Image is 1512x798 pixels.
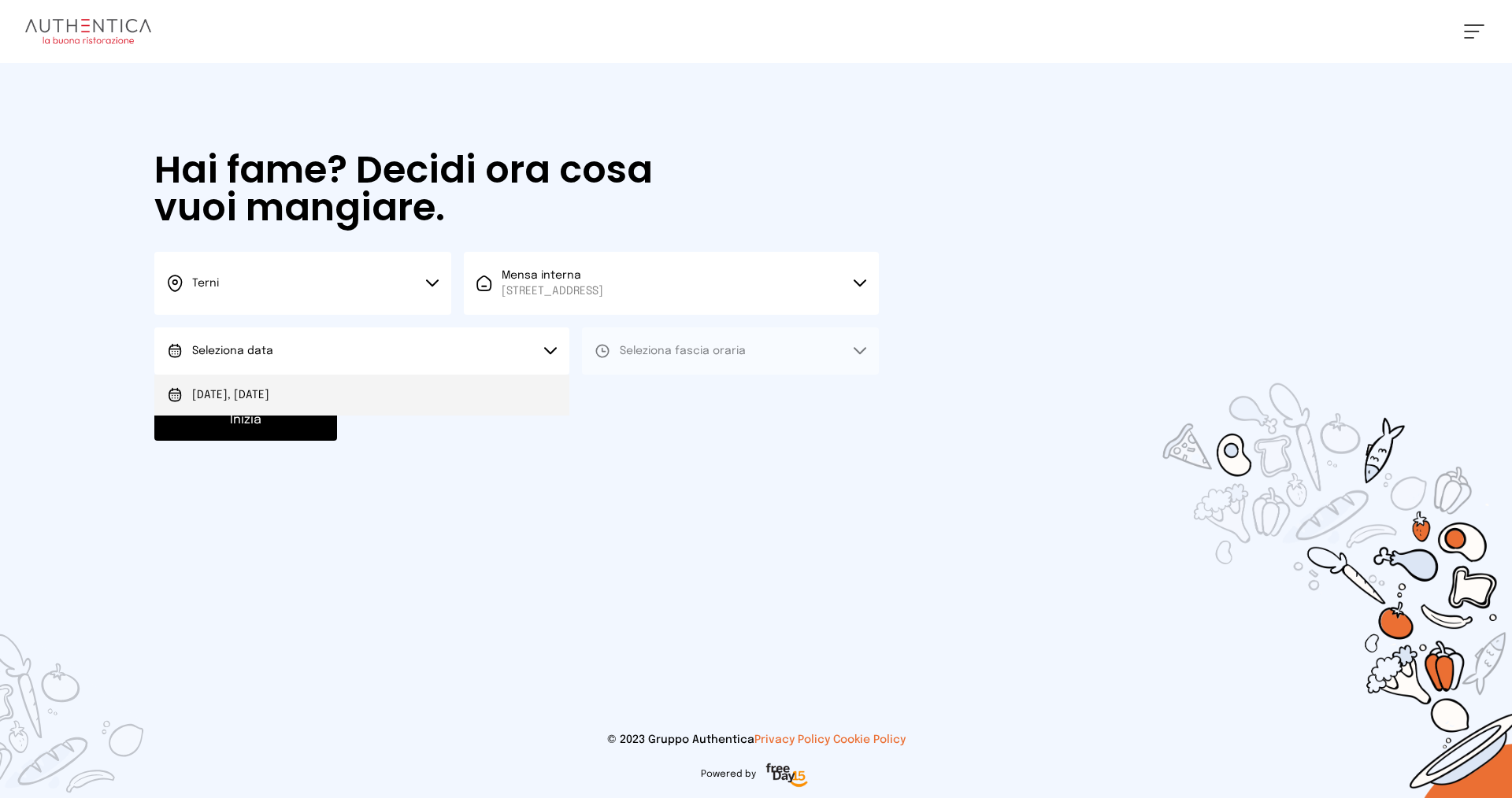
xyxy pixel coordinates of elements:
[154,400,337,441] button: Inizia
[762,760,812,792] img: logo-freeday.3e08031.png
[754,734,830,745] a: Privacy Policy
[154,327,569,375] button: Seleziona data
[192,345,273,357] span: Seleziona data
[25,732,1487,748] p: © 2023 Gruppo Authentica
[701,768,756,781] span: Powered by
[192,387,269,403] span: [DATE], [DATE]
[620,345,746,357] span: Seleziona fascia oraria
[833,734,906,745] a: Cookie Policy
[582,327,879,375] button: Seleziona fascia oraria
